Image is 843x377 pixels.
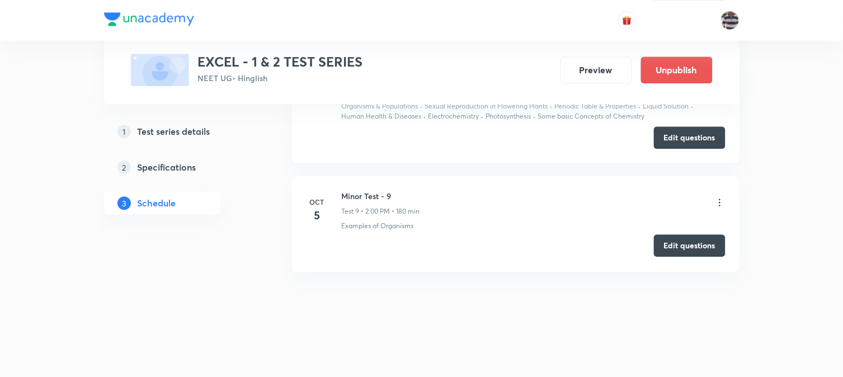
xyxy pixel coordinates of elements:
h4: 5 [306,207,328,224]
button: Unpublish [641,56,713,83]
button: Edit questions [654,126,726,149]
img: avatar [622,15,632,25]
p: Sexual Reproduction in Flowering Plants [425,101,548,111]
img: fallback-thumbnail.png [131,54,189,86]
p: Organisms & Populations [342,101,418,111]
h5: Specifications [138,161,196,174]
p: Electrochemistry [428,111,479,121]
p: Test 9 • 2:00 PM • 180 min [342,206,420,216]
a: 1Test series details [104,120,256,143]
p: Examples of Organisms [342,221,414,231]
p: Photosynthesis [486,111,531,121]
div: · [534,111,536,121]
h6: Minor Test - 9 [342,190,420,202]
p: 2 [117,161,131,174]
button: Preview [561,56,632,83]
p: Liquid Solution [643,101,689,111]
div: · [550,101,553,111]
div: · [691,101,694,111]
h3: EXCEL - 1 & 2 TEST SERIES [198,54,363,70]
button: Edit questions [654,234,726,257]
h5: Test series details [138,125,210,138]
p: Some basic Concepts of Chemistry [538,111,645,121]
div: · [639,101,641,111]
p: Human Health & Diseases [342,111,422,121]
div: · [421,101,423,111]
p: 3 [117,196,131,210]
img: jugraj singh [720,11,740,30]
a: 2Specifications [104,156,256,178]
button: avatar [618,11,636,29]
p: NEET UG • Hinglish [198,72,363,84]
div: · [482,111,484,121]
img: Company Logo [104,12,194,26]
a: Company Logo [104,12,194,29]
div: · [424,111,426,121]
h6: Oct [306,197,328,207]
p: 1 [117,125,131,138]
h5: Schedule [138,196,176,210]
p: Periodic Table & Properties [555,101,637,111]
